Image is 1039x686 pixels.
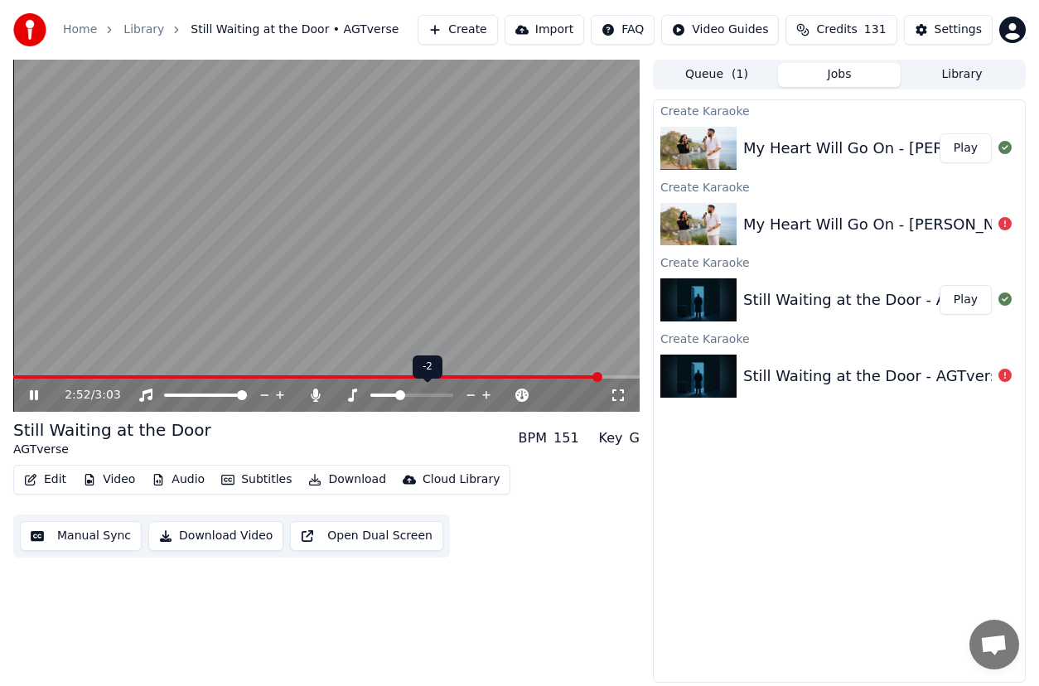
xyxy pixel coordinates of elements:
[901,63,1023,87] button: Library
[743,365,1008,388] div: Still Waiting at the Door - AGTverse
[123,22,164,38] a: Library
[630,428,640,448] div: G
[654,100,1025,120] div: Create Karaoke
[17,468,73,491] button: Edit
[148,521,283,551] button: Download Video
[519,428,547,448] div: BPM
[13,13,46,46] img: youka
[969,620,1019,669] div: Open chat
[743,288,1008,312] div: Still Waiting at the Door - AGTverse
[654,176,1025,196] div: Create Karaoke
[816,22,857,38] span: Credits
[215,468,298,491] button: Subtitles
[904,15,993,45] button: Settings
[591,15,655,45] button: FAQ
[20,521,142,551] button: Manual Sync
[413,355,442,379] div: -2
[661,15,779,45] button: Video Guides
[65,387,90,403] span: 2:52
[655,63,778,87] button: Queue
[940,133,992,163] button: Play
[423,471,500,488] div: Cloud Library
[785,15,896,45] button: Credits131
[94,387,120,403] span: 3:03
[302,468,393,491] button: Download
[63,22,399,38] nav: breadcrumb
[418,15,498,45] button: Create
[13,442,211,458] div: AGTverse
[654,328,1025,348] div: Create Karaoke
[76,468,142,491] button: Video
[191,22,399,38] span: Still Waiting at the Door • AGTverse
[599,428,623,448] div: Key
[505,15,584,45] button: Import
[864,22,887,38] span: 131
[145,468,211,491] button: Audio
[935,22,982,38] div: Settings
[13,418,211,442] div: Still Waiting at the Door
[290,521,443,551] button: Open Dual Screen
[63,22,97,38] a: Home
[654,252,1025,272] div: Create Karaoke
[732,66,748,83] span: ( 1 )
[778,63,901,87] button: Jobs
[65,387,104,403] div: /
[553,428,579,448] div: 151
[940,285,992,315] button: Play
